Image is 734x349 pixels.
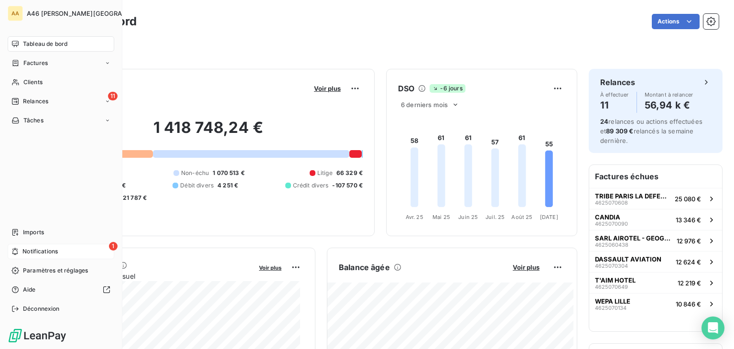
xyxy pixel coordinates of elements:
[589,251,722,272] button: DASSAULT AVIATION462507030412 624 €
[180,181,214,190] span: Débit divers
[108,92,118,100] span: 11
[430,84,465,93] span: -6 jours
[311,84,344,93] button: Voir plus
[513,263,540,271] span: Voir plus
[8,328,67,343] img: Logo LeanPay
[406,214,423,220] tspan: Avr. 25
[595,284,628,290] span: 4625070649
[458,214,478,220] tspan: Juin 25
[398,83,414,94] h6: DSO
[23,305,60,313] span: Déconnexion
[54,118,363,147] h2: 1 418 748,24 €
[595,213,620,221] span: CANDIA
[595,263,628,269] span: 4625070304
[595,305,626,311] span: 4625070134
[702,316,724,339] div: Open Intercom Messenger
[23,59,48,67] span: Factures
[589,272,722,293] button: T'AIM HOTEL462507064912 219 €
[677,237,701,245] span: 12 976 €
[540,214,558,220] tspan: [DATE]
[600,118,608,125] span: 24
[23,97,48,106] span: Relances
[600,118,702,144] span: relances ou actions effectuées et relancés la semaine dernière.
[22,247,58,256] span: Notifications
[652,14,700,29] button: Actions
[256,263,284,272] button: Voir plus
[510,263,542,272] button: Voir plus
[606,127,633,135] span: 89 309 €
[676,216,701,224] span: 13 346 €
[332,181,363,190] span: -107 570 €
[595,200,628,206] span: 4625070608
[676,300,701,308] span: 10 846 €
[675,195,701,203] span: 25 080 €
[645,92,693,98] span: Montant à relancer
[600,76,635,88] h6: Relances
[678,279,701,287] span: 12 219 €
[595,242,628,248] span: 4625060438
[23,40,67,48] span: Tableau de bord
[595,255,661,263] span: DASSAULT AVIATION
[589,188,722,209] button: TRIBE PARIS LA DEFENSE462507060825 080 €
[23,266,88,275] span: Paramètres et réglages
[8,6,23,21] div: AA
[595,221,628,227] span: 4625070090
[511,214,532,220] tspan: Août 25
[213,169,245,177] span: 1 070 513 €
[314,85,341,92] span: Voir plus
[676,258,701,266] span: 12 624 €
[589,293,722,314] button: WEPA LILLE462507013410 846 €
[432,214,450,220] tspan: Mai 25
[595,192,671,200] span: TRIBE PARIS LA DEFENSE
[595,234,673,242] span: SARL AIROTEL - GEOGRAPHOTEL
[589,230,722,251] button: SARL AIROTEL - GEOGRAPHOTEL462506043812 976 €
[293,181,329,190] span: Crédit divers
[23,78,43,87] span: Clients
[589,165,722,188] h6: Factures échues
[259,264,281,271] span: Voir plus
[120,194,147,202] span: -21 787 €
[8,282,114,297] a: Aide
[595,297,630,305] span: WEPA LILLE
[589,209,722,230] button: CANDIA462507009013 346 €
[317,169,333,177] span: Litige
[486,214,505,220] tspan: Juil. 25
[339,262,390,273] h6: Balance âgée
[27,10,159,17] span: A46 [PERSON_NAME][GEOGRAPHIC_DATA]
[401,101,448,109] span: 6 derniers mois
[600,98,629,113] h4: 11
[645,98,693,113] h4: 56,94 k €
[336,169,363,177] span: 66 329 €
[595,276,636,284] span: T'AIM HOTEL
[181,169,209,177] span: Non-échu
[23,285,36,294] span: Aide
[54,271,252,281] span: Chiffre d'affaires mensuel
[600,92,629,98] span: À effectuer
[217,181,238,190] span: 4 251 €
[109,242,118,251] span: 1
[23,228,44,237] span: Imports
[23,116,43,125] span: Tâches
